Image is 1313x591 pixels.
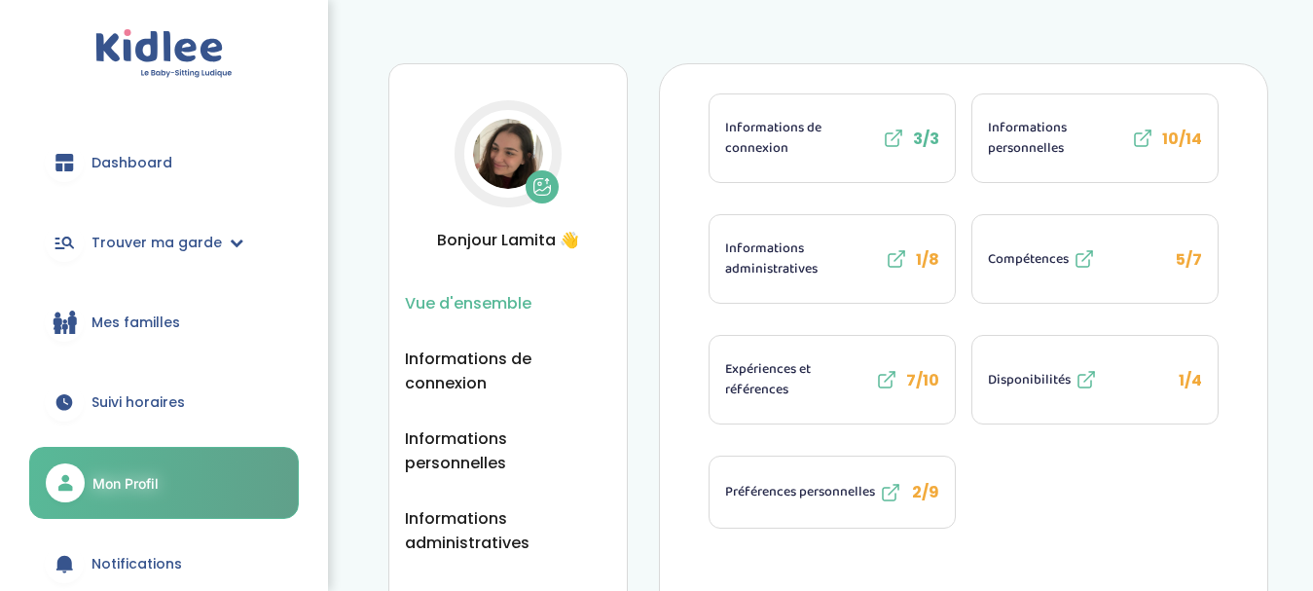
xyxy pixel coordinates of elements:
[725,482,875,502] span: Préférences personnelles
[473,119,543,189] img: Avatar
[29,447,299,519] a: Mon Profil
[972,215,1218,303] button: Compétences 5/7
[1162,128,1202,150] span: 10/14
[29,128,299,198] a: Dashboard
[972,336,1218,424] button: Disponibilités 1/4
[1179,369,1202,391] span: 1/4
[95,29,233,79] img: logo.svg
[405,347,611,395] button: Informations de connexion
[988,118,1127,159] span: Informations personnelles
[972,94,1218,182] button: Informations personnelles 10/14
[988,249,1069,270] span: Compétences
[725,118,878,159] span: Informations de connexion
[906,369,939,391] span: 7/10
[971,214,1219,304] li: 5/7
[725,359,871,400] span: Expériences et références
[710,94,955,182] button: Informations de connexion 3/3
[91,313,180,333] span: Mes familles
[405,291,531,315] button: Vue d'ensemble
[91,153,172,173] span: Dashboard
[29,287,299,357] a: Mes familles
[29,367,299,437] a: Suivi horaires
[709,335,956,425] li: 7/10
[725,239,881,279] span: Informations administratives
[916,248,939,271] span: 1/8
[971,335,1219,425] li: 1/4
[710,336,955,424] button: Expériences et références 7/10
[91,554,182,574] span: Notifications
[912,481,939,503] span: 2/9
[405,426,611,475] button: Informations personnelles
[405,506,611,555] button: Informations administratives
[988,370,1071,390] span: Disponibilités
[1176,248,1202,271] span: 5/7
[29,207,299,277] a: Trouver ma garde
[709,456,956,529] li: 2/9
[92,473,159,494] span: Mon Profil
[913,128,939,150] span: 3/3
[710,215,955,303] button: Informations administratives 1/8
[709,93,956,183] li: 3/3
[91,392,185,413] span: Suivi horaires
[971,93,1219,183] li: 10/14
[710,457,955,528] button: Préférences personnelles 2/9
[709,214,956,304] li: 1/8
[91,233,222,253] span: Trouver ma garde
[405,228,611,252] span: Bonjour Lamita 👋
